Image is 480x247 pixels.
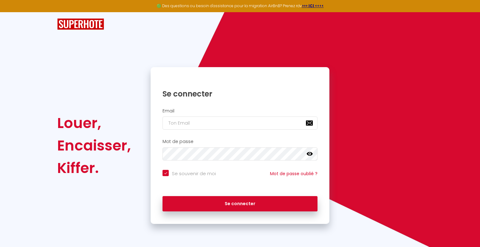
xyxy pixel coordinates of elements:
h2: Mot de passe [162,139,317,144]
a: >>> ICI <<<< [302,3,324,8]
h1: Se connecter [162,89,317,99]
a: Mot de passe oublié ? [270,170,317,177]
div: Encaisser, [57,134,131,157]
h2: Email [162,108,317,114]
button: Se connecter [162,196,317,212]
div: Louer, [57,112,131,134]
input: Ton Email [162,116,317,130]
div: Kiffer. [57,157,131,179]
img: SuperHote logo [57,18,104,30]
